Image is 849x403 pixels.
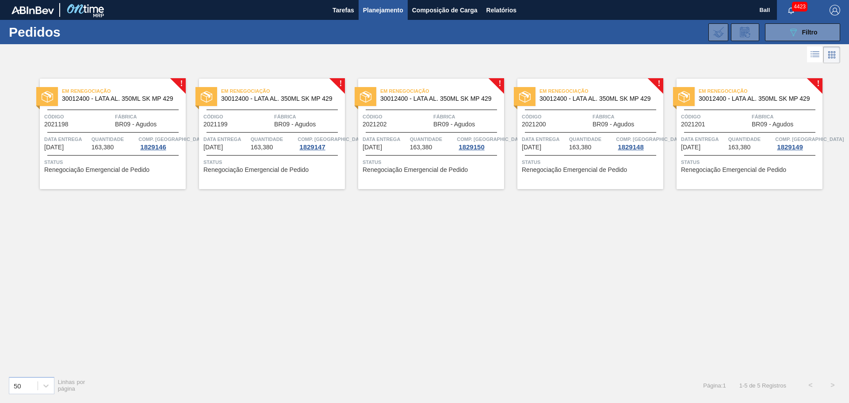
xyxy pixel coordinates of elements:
h1: Pedidos [9,27,141,37]
span: Em renegociação [699,87,822,95]
img: status [42,91,53,103]
span: Renegociação Emergencial de Pedido [363,167,468,173]
span: Quantidade [569,135,614,144]
span: 08/09/2025 [44,144,64,151]
a: Comp. [GEOGRAPHIC_DATA]1829149 [775,135,820,151]
span: 2021198 [44,121,69,128]
span: Comp. Carga [138,135,207,144]
a: Comp. [GEOGRAPHIC_DATA]1829148 [616,135,661,151]
a: !statusEm renegociação30012400 - LATA AL. 350ML SK MP 429Código2021198FábricaBR09 - AgudosData en... [27,79,186,189]
span: Data entrega [44,135,89,144]
span: BR09 - Agudos [274,121,316,128]
div: 50 [14,382,21,389]
div: 1829148 [616,144,645,151]
span: 30012400 - LATA AL. 350ML SK MP 429 [62,95,179,102]
span: Em renegociação [62,87,186,95]
span: Tarefas [333,5,354,15]
span: BR09 - Agudos [433,121,475,128]
span: Data entrega [522,135,567,144]
a: !statusEm renegociação30012400 - LATA AL. 350ML SK MP 429Código2021202FábricaBR09 - AgudosData en... [345,79,504,189]
span: Linhas por página [58,379,85,392]
span: Código [203,112,272,121]
span: Comp. Carga [457,135,525,144]
span: Filtro [802,29,818,36]
span: 09/09/2025 [363,144,382,151]
button: < [799,374,822,396]
img: status [360,91,371,103]
span: 163,380 [251,144,273,151]
span: Fábrica [593,112,661,121]
span: BR09 - Agudos [115,121,157,128]
span: Fábrica [274,112,343,121]
span: Fábrica [115,112,184,121]
a: Comp. [GEOGRAPHIC_DATA]1829147 [298,135,343,151]
span: Status [44,158,184,167]
a: !statusEm renegociação30012400 - LATA AL. 350ML SK MP 429Código2021200FábricaBR09 - AgudosData en... [504,79,663,189]
span: Código [363,112,431,121]
span: Composição de Carga [412,5,478,15]
div: Visão em Cards [823,46,840,63]
span: Renegociação Emergencial de Pedido [522,167,627,173]
span: 163,380 [728,144,751,151]
span: Em renegociação [380,87,504,95]
span: 30012400 - LATA AL. 350ML SK MP 429 [699,95,815,102]
span: Status [203,158,343,167]
div: Visão em Lista [807,46,823,63]
a: !statusEm renegociação30012400 - LATA AL. 350ML SK MP 429Código2021199FábricaBR09 - AgudosData en... [186,79,345,189]
div: 1829150 [457,144,486,151]
span: 2021201 [681,121,705,128]
span: 30012400 - LATA AL. 350ML SK MP 429 [380,95,497,102]
span: 1 - 5 de 5 Registros [739,382,786,389]
span: Planejamento [363,5,403,15]
span: Status [681,158,820,167]
span: 2021199 [203,121,228,128]
span: Em renegociação [539,87,663,95]
img: status [519,91,531,103]
span: Status [522,158,661,167]
span: 163,380 [410,144,432,151]
span: Comp. Carga [616,135,685,144]
span: 30012400 - LATA AL. 350ML SK MP 429 [539,95,656,102]
button: Filtro [765,23,840,41]
span: Quantidade [410,135,455,144]
a: Comp. [GEOGRAPHIC_DATA]1829150 [457,135,502,151]
span: 09/09/2025 [522,144,541,151]
span: 09/09/2025 [681,144,700,151]
span: Em renegociação [221,87,345,95]
span: 2021200 [522,121,546,128]
span: Status [363,158,502,167]
span: Código [44,112,113,121]
span: Código [522,112,590,121]
span: 2021202 [363,121,387,128]
span: Data entrega [203,135,249,144]
span: Fábrica [433,112,502,121]
span: Relatórios [486,5,516,15]
span: 4423 [792,2,807,11]
span: Comp. Carga [298,135,366,144]
span: Data entrega [363,135,408,144]
span: Renegociação Emergencial de Pedido [681,167,786,173]
span: 08/09/2025 [203,144,223,151]
span: BR09 - Agudos [593,121,634,128]
img: status [201,91,212,103]
div: Solicitação de Revisão de Pedidos [731,23,759,41]
span: Fábrica [752,112,820,121]
span: Quantidade [251,135,296,144]
img: TNhmsLtSVTkK8tSr43FrP2fwEKptu5GPRR3wAAAABJRU5ErkJggg== [11,6,54,14]
span: 163,380 [92,144,114,151]
span: Quantidade [92,135,137,144]
button: Notificações [777,4,805,16]
button: > [822,374,844,396]
span: 30012400 - LATA AL. 350ML SK MP 429 [221,95,338,102]
span: Quantidade [728,135,773,144]
span: Comp. Carga [775,135,844,144]
img: status [678,91,690,103]
span: Renegociação Emergencial de Pedido [44,167,149,173]
a: !statusEm renegociação30012400 - LATA AL. 350ML SK MP 429Código2021201FábricaBR09 - AgudosData en... [663,79,822,189]
span: BR09 - Agudos [752,121,793,128]
div: Importar Negociações dos Pedidos [708,23,728,41]
span: 163,380 [569,144,592,151]
img: Logout [830,5,840,15]
span: Código [681,112,750,121]
span: Renegociação Emergencial de Pedido [203,167,309,173]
